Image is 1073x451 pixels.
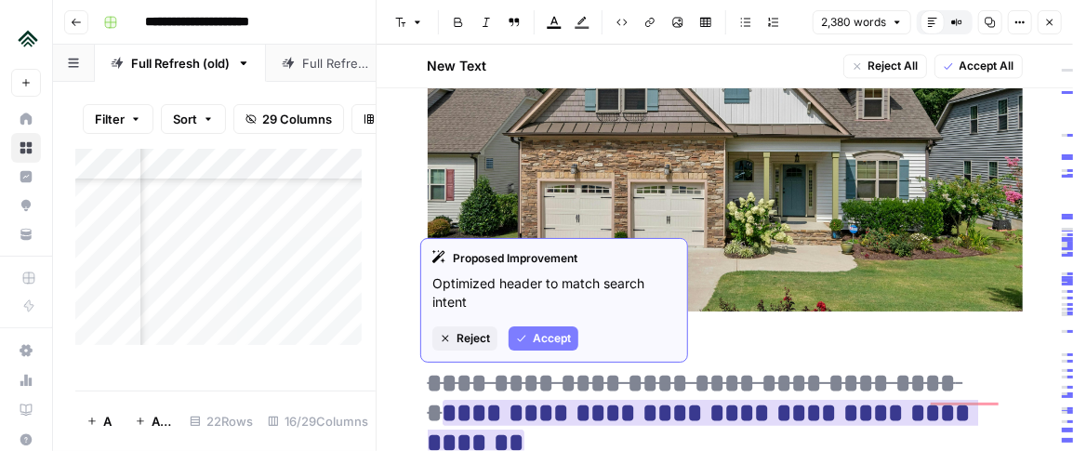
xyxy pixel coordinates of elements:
button: Accept [509,326,578,351]
div: 16/29 Columns [260,406,376,436]
span: Add Row [103,412,113,431]
a: Usage [11,365,41,395]
p: Optimized header to match search intent [432,274,676,312]
a: Settings [11,336,41,365]
a: Opportunities [11,191,41,220]
button: Reject All [843,54,927,78]
span: 29 Columns [262,110,332,128]
a: Home [11,104,41,134]
button: 29 Columns [233,104,344,134]
span: Add 10 Rows [152,412,171,431]
div: Full Refresh (old) [131,54,230,73]
button: Reject [432,326,497,351]
button: Sort [161,104,226,134]
button: Workspace: Uplisting [11,15,41,61]
div: Full Refresh [302,54,371,73]
a: Learning Hub [11,395,41,425]
span: 2,380 words [821,14,886,31]
a: Browse [11,133,41,163]
button: 2,380 words [813,10,911,34]
h2: New Text [428,57,487,75]
button: Add Row [75,406,124,436]
span: Filter [95,110,125,128]
div: 22 Rows [182,406,260,436]
span: Reject All [868,58,919,74]
img: Uplisting Logo [11,21,45,55]
span: Sort [173,110,197,128]
span: Accept All [960,58,1014,74]
div: Proposed Improvement [432,250,676,267]
span: Accept [533,330,571,347]
span: Reject [457,330,490,347]
a: Full Refresh (old) [95,45,266,82]
button: Accept All [934,54,1023,78]
a: Your Data [11,219,41,249]
a: Insights [11,162,41,192]
a: Full Refresh [266,45,407,82]
button: Filter [83,104,153,134]
button: Add 10 Rows [124,406,182,436]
